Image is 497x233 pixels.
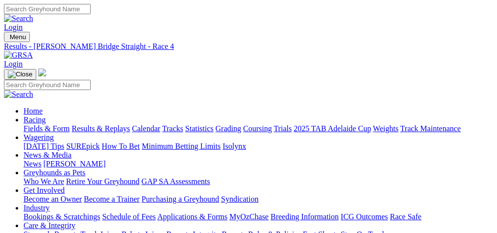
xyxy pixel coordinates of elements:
a: Racing [24,116,46,124]
a: Weights [373,124,398,133]
img: Search [4,14,33,23]
a: How To Bet [102,142,140,150]
a: MyOzChase [229,212,269,221]
a: Coursing [243,124,272,133]
a: Statistics [185,124,214,133]
a: Tracks [162,124,183,133]
a: Purchasing a Greyhound [142,195,219,203]
a: Grading [216,124,241,133]
a: Results - [PERSON_NAME] Bridge Straight - Race 4 [4,42,493,51]
input: Search [4,80,91,90]
a: Applications & Forms [157,212,227,221]
img: Search [4,90,33,99]
a: Who We Are [24,177,64,186]
a: ICG Outcomes [341,212,388,221]
a: Login [4,23,23,31]
button: Toggle navigation [4,69,36,80]
a: Syndication [221,195,258,203]
a: Results & Replays [72,124,130,133]
a: Bookings & Scratchings [24,212,100,221]
div: Racing [24,124,493,133]
a: Wagering [24,133,54,141]
div: Get Involved [24,195,493,204]
div: Wagering [24,142,493,151]
a: Breeding Information [271,212,339,221]
a: News & Media [24,151,72,159]
a: Retire Your Greyhound [66,177,140,186]
a: Care & Integrity [24,221,75,230]
a: Become an Owner [24,195,82,203]
a: SUREpick [66,142,99,150]
span: Menu [10,33,26,41]
img: Close [8,70,32,78]
a: Schedule of Fees [102,212,155,221]
div: Industry [24,212,493,221]
a: 2025 TAB Adelaide Cup [294,124,371,133]
a: Minimum Betting Limits [142,142,221,150]
img: logo-grsa-white.png [38,69,46,76]
a: Fields & Form [24,124,70,133]
a: Track Maintenance [400,124,461,133]
input: Search [4,4,91,14]
button: Toggle navigation [4,32,30,42]
a: Get Involved [24,186,65,194]
div: Greyhounds as Pets [24,177,493,186]
a: [DATE] Tips [24,142,64,150]
a: News [24,160,41,168]
a: Calendar [132,124,160,133]
a: Isolynx [223,142,246,150]
a: Industry [24,204,50,212]
a: GAP SA Assessments [142,177,210,186]
a: Trials [273,124,292,133]
img: GRSA [4,51,33,60]
a: Greyhounds as Pets [24,168,85,177]
div: News & Media [24,160,493,168]
a: Home [24,107,43,115]
a: [PERSON_NAME] [43,160,105,168]
a: Race Safe [390,212,421,221]
a: Become a Trainer [84,195,140,203]
a: Login [4,60,23,68]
